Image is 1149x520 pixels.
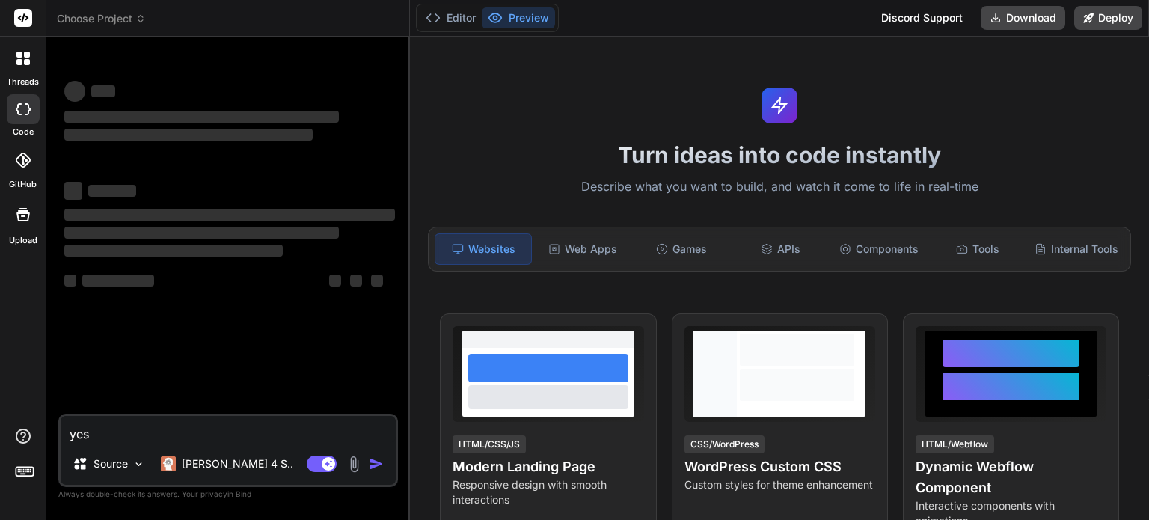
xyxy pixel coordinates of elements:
div: Websites [435,233,532,265]
div: Internal Tools [1029,233,1124,265]
img: Pick Models [132,458,145,471]
div: Games [634,233,729,265]
span: ‌ [64,81,85,102]
div: Discord Support [872,6,972,30]
label: Upload [9,234,37,247]
h4: WordPress Custom CSS [684,456,875,477]
span: ‌ [64,245,283,257]
p: [PERSON_NAME] 4 S.. [182,456,293,471]
button: Deploy [1074,6,1142,30]
span: ‌ [91,85,115,97]
span: ‌ [64,129,313,141]
h4: Dynamic Webflow Component [916,456,1106,498]
span: ‌ [64,209,395,221]
div: HTML/CSS/JS [453,435,526,453]
button: Preview [482,7,555,28]
div: Web Apps [535,233,631,265]
span: ‌ [82,275,154,287]
img: Claude 4 Sonnet [161,456,176,471]
div: Components [831,233,927,265]
p: Custom styles for theme enhancement [684,477,875,492]
span: ‌ [329,275,341,287]
span: ‌ [64,227,339,239]
h4: Modern Landing Page [453,456,643,477]
h1: Turn ideas into code instantly [419,141,1140,168]
label: threads [7,76,39,88]
label: code [13,126,34,138]
p: Describe what you want to build, and watch it come to life in real-time [419,177,1140,197]
textarea: yes [61,416,396,443]
img: attachment [346,456,363,473]
div: CSS/WordPress [684,435,765,453]
div: HTML/Webflow [916,435,994,453]
span: ‌ [88,185,136,197]
span: ‌ [64,111,339,123]
span: ‌ [64,275,76,287]
span: ‌ [371,275,383,287]
img: icon [369,456,384,471]
label: GitHub [9,178,37,191]
span: privacy [200,489,227,498]
span: Choose Project [57,11,146,26]
span: ‌ [64,182,82,200]
button: Editor [420,7,482,28]
p: Source [94,456,128,471]
div: Tools [930,233,1026,265]
p: Responsive design with smooth interactions [453,477,643,507]
button: Download [981,6,1065,30]
p: Always double-check its answers. Your in Bind [58,487,398,501]
div: APIs [732,233,828,265]
span: ‌ [350,275,362,287]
